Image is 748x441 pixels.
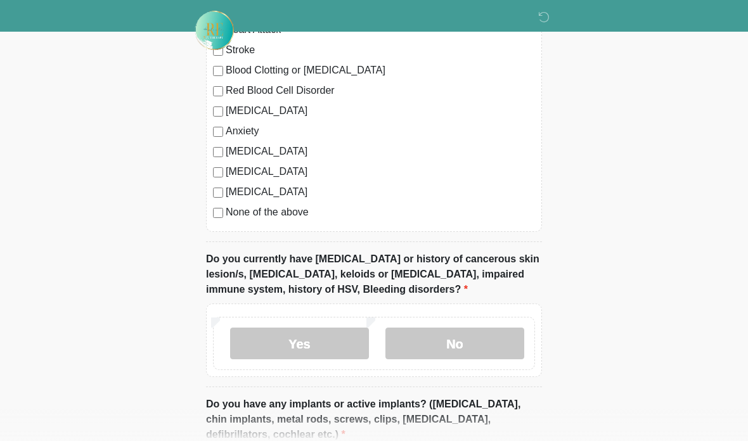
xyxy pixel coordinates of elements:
label: Red Blood Cell Disorder [226,83,535,98]
label: [MEDICAL_DATA] [226,144,535,159]
input: [MEDICAL_DATA] [213,167,223,177]
label: [MEDICAL_DATA] [226,164,535,179]
label: [MEDICAL_DATA] [226,184,535,200]
input: Anxiety [213,127,223,137]
input: None of the above [213,208,223,218]
input: [MEDICAL_DATA] [213,147,223,157]
label: None of the above [226,205,535,220]
input: [MEDICAL_DATA] [213,106,223,117]
label: [MEDICAL_DATA] [226,103,535,118]
img: Rehydrate Aesthetics & Wellness Logo [193,10,235,51]
label: No [385,328,524,359]
input: Red Blood Cell Disorder [213,86,223,96]
label: Do you currently have [MEDICAL_DATA] or history of cancerous skin lesion/s, [MEDICAL_DATA], keloi... [206,252,542,297]
label: Yes [230,328,369,359]
label: Anxiety [226,124,535,139]
input: Blood Clotting or [MEDICAL_DATA] [213,66,223,76]
label: Blood Clotting or [MEDICAL_DATA] [226,63,535,78]
input: [MEDICAL_DATA] [213,188,223,198]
